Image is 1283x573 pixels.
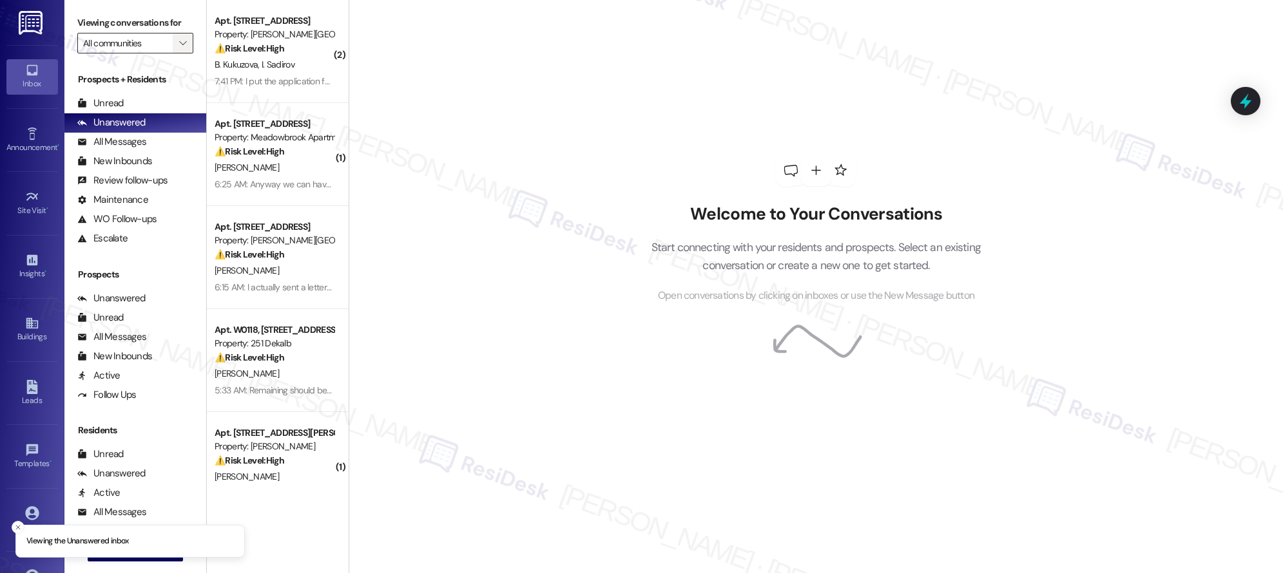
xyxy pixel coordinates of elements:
strong: ⚠️ Risk Level: High [215,146,284,157]
span: [PERSON_NAME] [215,162,279,173]
div: New Inbounds [77,350,152,363]
a: Buildings [6,312,58,347]
div: WO Follow-ups [77,212,157,226]
span: • [57,141,59,150]
span: B. Kukuzova [215,59,262,70]
div: Unread [77,311,124,324]
strong: ⚠️ Risk Level: High [215,249,284,260]
div: All Messages [77,505,146,519]
span: [PERSON_NAME] [215,265,279,276]
div: Property: [PERSON_NAME] [215,440,334,453]
span: [PERSON_NAME] [215,368,279,379]
strong: ⚠️ Risk Level: High [215,352,284,363]
button: Close toast [12,521,24,534]
span: • [50,457,52,466]
div: Apt. [STREET_ADDRESS][PERSON_NAME] [215,426,334,440]
div: Follow Ups [77,388,137,402]
div: Escalate [77,232,128,245]
div: Property: [PERSON_NAME][GEOGRAPHIC_DATA] [215,28,334,41]
span: Open conversations by clicking on inboxes or use the New Message button [658,288,974,304]
div: Apt. W0118, [STREET_ADDRESS] [215,323,334,337]
a: Site Visit • [6,186,58,221]
span: [PERSON_NAME] [215,471,279,482]
div: Property: [PERSON_NAME][GEOGRAPHIC_DATA] [215,234,334,247]
label: Viewing conversations for [77,13,193,33]
div: Apt. [STREET_ADDRESS] [215,117,334,131]
div: Unanswered [77,467,146,480]
span: • [46,204,48,213]
a: Leads [6,376,58,411]
div: 6:15 AM: I actually sent a letter out like maybe [DATE] , I can't stay till September. And I also... [215,281,715,293]
div: Unread [77,97,124,110]
div: Apt. [STREET_ADDRESS] [215,220,334,234]
div: 6:25 AM: Anyway we can have the late fee waived? [215,178,408,190]
div: Active [77,486,121,500]
div: All Messages [77,330,146,344]
strong: ⚠️ Risk Level: High [215,455,284,466]
div: Unread [77,447,124,461]
div: Property: Meadowbrook Apartments [215,131,334,144]
img: ResiDesk Logo [19,11,45,35]
div: 5:33 AM: Remaining should be covered [DATE] [215,384,386,396]
a: Inbox [6,59,58,94]
div: Prospects + Residents [64,73,206,86]
a: Account [6,502,58,537]
div: Unanswered [77,116,146,129]
div: All Messages [77,135,146,149]
i:  [179,38,186,48]
div: Property: 251 Dekalb [215,337,334,350]
strong: ⚠️ Risk Level: High [215,42,284,54]
div: 7:41 PM: I put the application for Hopeanddoor they asking Late notice including all the late fee... [215,75,641,87]
p: Viewing the Unanswered inbox [26,536,129,547]
div: Unanswered [77,292,146,305]
div: Review follow-ups [77,174,168,187]
h2: Welcome to Your Conversations [632,204,1000,225]
span: I. Sadirov [262,59,294,70]
div: Prospects [64,268,206,281]
span: • [44,267,46,276]
div: New Inbounds [77,155,152,168]
p: Start connecting with your residents and prospects. Select an existing conversation or create a n... [632,238,1000,275]
div: Active [77,369,121,382]
a: Templates • [6,439,58,474]
a: Insights • [6,249,58,284]
div: Maintenance [77,193,148,207]
input: All communities [83,33,173,53]
div: Apt. [STREET_ADDRESS] [215,14,334,28]
div: Residents [64,424,206,437]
